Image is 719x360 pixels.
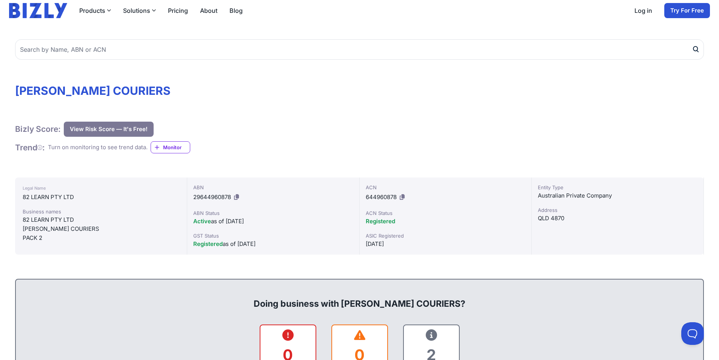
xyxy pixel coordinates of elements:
[151,141,190,153] a: Monitor
[193,217,353,226] div: as of [DATE]
[229,6,243,15] a: Blog
[193,232,353,239] div: GST Status
[193,209,353,217] div: ABN Status
[15,84,704,97] h1: [PERSON_NAME] COURIERS
[634,6,652,15] a: Log in
[193,184,353,191] div: ABN
[48,143,148,152] div: Turn on monitoring to see trend data.
[366,184,525,191] div: ACN
[23,286,696,310] div: Doing business with [PERSON_NAME] COURIERS?
[163,144,190,151] span: Monitor
[366,239,525,249] div: [DATE]
[366,218,395,225] span: Registered
[193,218,211,225] span: Active
[15,142,45,153] h1: Trend :
[538,214,697,223] div: QLD 4870
[23,224,179,233] div: [PERSON_NAME] COURIERS
[23,215,179,224] div: 82 LEARN PTY LTD
[200,6,217,15] a: About
[538,206,697,214] div: Address
[23,233,179,243] div: PACK 2
[79,6,111,15] button: Products
[366,193,397,201] span: 644960878
[123,6,156,15] button: Solutions
[366,232,525,239] div: ASIC Registered
[681,322,704,345] iframe: Toggle Customer Support
[15,39,704,60] input: Search by Name, ABN or ACN
[23,193,179,202] div: 82 LEARN PTY LTD
[64,122,154,137] button: View Risk Score — It's Free!
[15,124,61,134] h1: Bizly Score:
[168,6,188,15] a: Pricing
[193,239,353,249] div: as of [DATE]
[23,184,179,193] div: Legal Name
[538,184,697,191] div: Entity Type
[193,193,231,201] span: 29644960878
[538,191,697,200] div: Australian Private Company
[23,208,179,215] div: Business names
[664,3,710,18] a: Try For Free
[366,209,525,217] div: ACN Status
[193,240,223,247] span: Registered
